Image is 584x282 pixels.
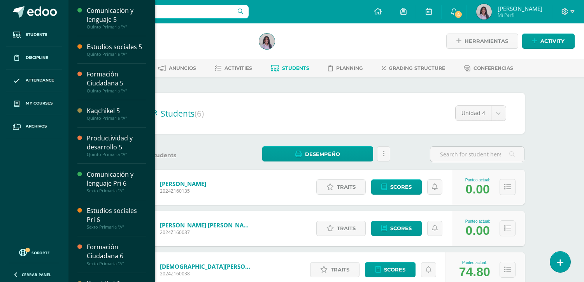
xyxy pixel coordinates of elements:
[87,188,146,193] div: Sexto Primaria "A"
[305,147,340,161] span: Desempeño
[87,43,146,57] a: Estudios sociales 5Quinto Primaria "A"
[74,5,249,18] input: Search a user…
[87,134,146,152] div: Productividad y desarrollo 5
[498,12,542,18] span: Mi Perfil
[169,65,196,71] span: Anuncios
[456,106,506,121] a: Unidad 4
[382,62,445,74] a: Grading structure
[6,46,62,69] a: Discipline
[98,43,250,50] div: Quinto Primaria 'A'
[87,106,146,121] a: Kaqchikel 5Quinto Primaria "A"
[498,5,542,12] span: [PERSON_NAME]
[22,272,51,277] span: Cerrar panel
[160,180,206,188] a: [PERSON_NAME]
[87,261,146,266] div: Sexto Primaria "A"
[26,55,48,61] span: Discipline
[215,62,252,74] a: Activities
[9,247,59,257] a: Soporte
[87,152,146,157] div: Quinto Primaria "A"
[87,51,146,57] div: Quinto Primaria "A"
[160,221,253,229] a: [PERSON_NAME] [PERSON_NAME]
[331,262,349,277] span: Traits
[271,62,309,74] a: Students
[390,221,412,236] span: Scores
[465,34,508,48] span: Herramientas
[336,65,363,71] span: Planning
[262,146,373,161] a: Desempeño
[87,206,146,230] a: Estudios sociales Pri 6Sexto Primaria "A"
[522,34,575,49] a: Activity
[160,229,253,236] span: 2024Z160037
[446,34,518,49] a: Herramientas
[371,221,422,236] a: Scores
[195,108,204,119] span: (6)
[87,70,146,88] div: Formación Ciudadana 5
[337,180,356,194] span: Traits
[430,147,524,162] input: Search for student here…
[160,270,253,277] span: 2024Z160038
[87,170,146,188] div: Comunicación y lenguaje Pri 6
[87,243,146,266] a: Formación Ciudadana 6Sexto Primaria "A"
[461,106,485,121] span: Unidad 4
[474,65,513,71] span: Conferencias
[87,88,146,94] div: Quinto Primaria "A"
[26,123,47,129] span: Archivos
[371,179,422,195] a: Scores
[87,106,146,115] div: Kaqchikel 5
[32,250,50,255] span: Soporte
[158,62,196,74] a: Anuncios
[87,243,146,261] div: Formación Ciudadana 6
[310,262,360,277] a: Traits
[316,179,366,195] a: Traits
[87,6,146,24] div: Comunicación y lenguaje 5
[6,23,62,46] a: Students
[87,224,146,230] div: Sexto Primaria "A"
[337,221,356,236] span: Traits
[476,4,492,20] img: 2e7ec2bf65bdb1b7ba449eab1a65d432.png
[160,188,206,194] span: 2024Z160135
[316,221,366,236] a: Traits
[160,262,253,270] a: [DEMOGRAPHIC_DATA][PERSON_NAME]
[87,43,146,51] div: Estudios sociales 5
[26,100,53,106] span: My courses
[87,206,146,224] div: Estudios sociales Pri 6
[466,182,490,197] div: 0.00
[464,62,513,74] a: Conferencias
[282,65,309,71] span: Students
[87,134,146,157] a: Productividad y desarrollo 5Quinto Primaria "A"
[87,170,146,193] a: Comunicación y lenguaje Pri 6Sexto Primaria "A"
[454,10,463,19] span: 4
[6,92,62,115] a: My courses
[87,115,146,121] div: Quinto Primaria "A"
[6,69,62,92] a: Attendance
[224,65,252,71] span: Activities
[466,223,490,238] div: 0.00
[465,178,490,182] div: Punteo actual:
[384,262,405,277] span: Scores
[26,32,47,38] span: Students
[6,115,62,138] a: Archivos
[87,24,146,30] div: Quinto Primaria "A"
[540,34,565,48] span: Activity
[26,77,54,83] span: Attendance
[465,219,490,223] div: Punteo actual:
[98,32,250,43] h1: Kaqchikel 5
[87,6,146,30] a: Comunicación y lenguaje 5Quinto Primaria "A"
[87,70,146,93] a: Formación Ciudadana 5Quinto Primaria "A"
[389,65,445,71] span: Grading structure
[365,262,416,277] a: Scores
[259,34,275,49] img: 2e7ec2bf65bdb1b7ba449eab1a65d432.png
[459,265,490,279] div: 74.80
[328,62,363,74] a: Planning
[161,108,204,119] span: Students
[128,152,223,159] label: Active students
[459,261,490,265] div: Punteo actual:
[390,180,412,194] span: Scores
